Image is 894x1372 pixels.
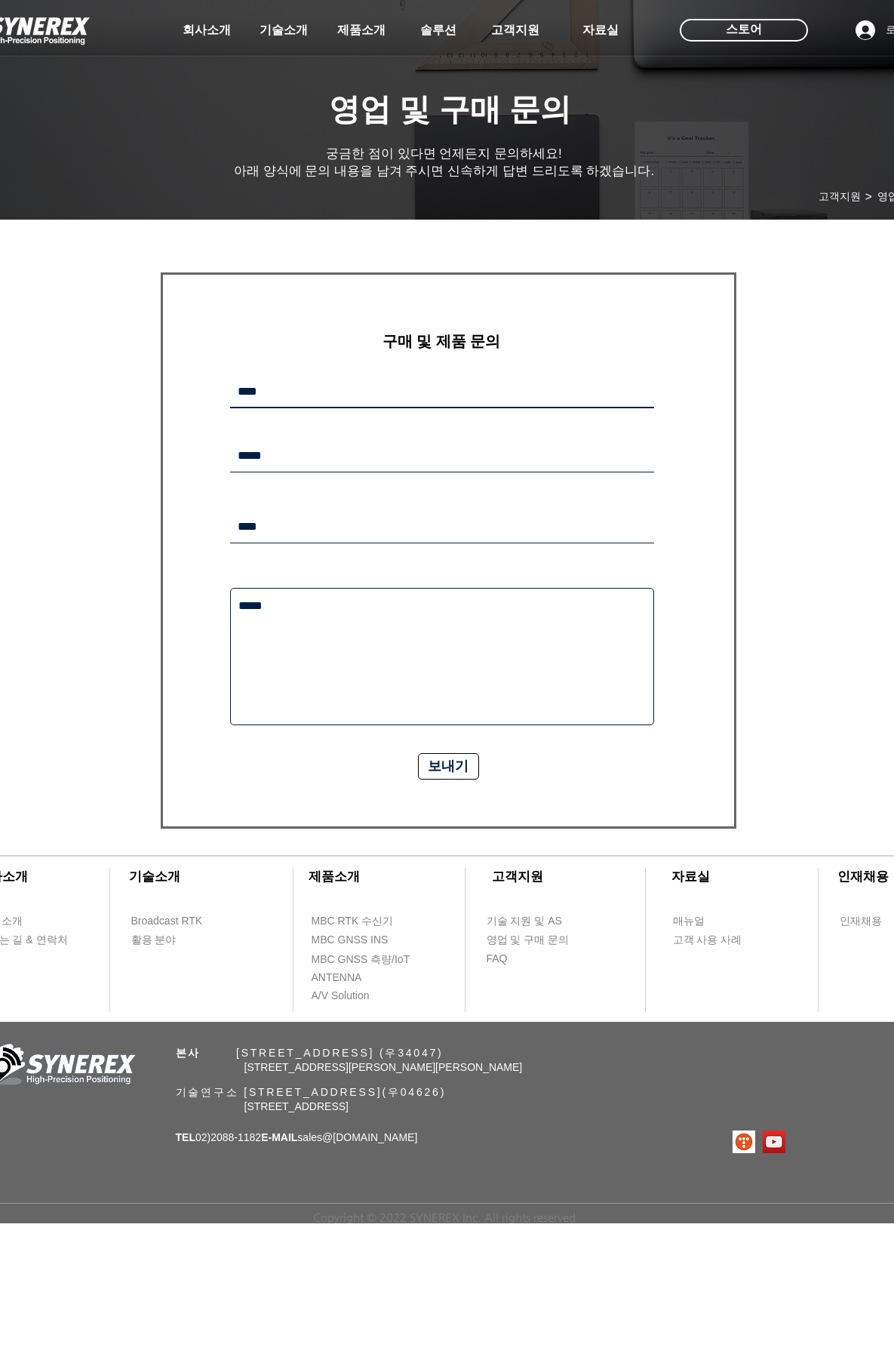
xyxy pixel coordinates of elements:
[246,15,321,45] a: 기술소개
[840,914,882,929] span: 인재채용
[487,933,570,948] span: 영업 및 구매 문의
[382,333,501,349] span: ​구매 및 제품 문의
[176,1047,444,1059] span: ​ [STREET_ADDRESS] (우34047)
[176,1086,447,1098] span: 기술연구소 [STREET_ADDRESS](우04626)
[680,19,808,42] div: 스토어
[418,753,479,780] button: 보내기
[131,933,177,948] span: 활용 분야
[420,23,456,38] span: 솔루션
[491,23,539,38] span: 고객지원
[322,1131,417,1143] a: @[DOMAIN_NAME]
[176,1047,201,1059] span: 본사
[260,23,308,38] span: 기술소개
[129,869,180,884] span: ​기술소개
[261,1131,297,1143] span: E-MAIL
[183,23,231,38] span: 회사소개
[428,757,469,776] span: 보내기
[733,1131,785,1153] ul: SNS 모음
[311,968,398,987] a: ANTENNA
[244,1061,523,1073] span: [STREET_ADDRESS][PERSON_NAME][PERSON_NAME]
[131,931,217,949] a: 활용 분야
[309,869,360,884] span: ​제품소개
[131,912,217,931] a: Broadcast RTK
[763,1131,785,1153] img: 유튜브 사회 아이콘
[131,914,203,929] span: Broadcast RTK
[673,933,742,948] span: 고객 사용 사례
[672,912,759,931] a: 매뉴얼
[563,15,638,45] a: 자료실
[324,15,399,45] a: 제품소개
[615,1307,894,1372] iframe: Wix Chat
[244,1100,349,1112] span: [STREET_ADDRESS]
[311,912,424,931] a: MBC RTK 수신기
[733,1131,755,1153] img: 티스토리로고
[169,15,244,45] a: 회사소개
[312,914,394,929] span: MBC RTK 수신기
[582,23,619,38] span: 자료실
[311,950,443,969] a: MBC GNSS 측량/IoT
[312,933,389,948] span: MBC GNSS INS
[312,989,370,1004] span: A/V Solution
[313,1210,576,1223] span: Copyright © 2022 SYNEREX Inc. All rights reserved
[478,15,553,45] a: 고객지원
[311,986,398,1005] a: A/V Solution
[401,15,476,45] a: 솔루션
[672,931,759,949] a: 고객 사용 사례
[312,952,410,967] span: MBC GNSS 측량/IoT
[487,952,508,967] span: FAQ
[492,869,543,884] span: ​고객지원
[486,931,573,949] a: 영업 및 구매 문의
[486,912,599,931] a: 기술 지원 및 AS
[486,949,573,968] a: FAQ
[176,1131,418,1143] span: 02)2088-1182 sales
[176,1131,195,1143] span: TEL
[837,869,889,884] span: ​인재채용
[673,914,705,929] span: 매뉴얼
[671,869,710,884] span: ​자료실
[337,23,386,38] span: 제품소개
[311,931,405,949] a: MBC GNSS INS
[312,971,362,986] span: ANTENNA
[726,21,762,38] span: 스토어
[487,914,562,929] span: 기술 지원 및 AS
